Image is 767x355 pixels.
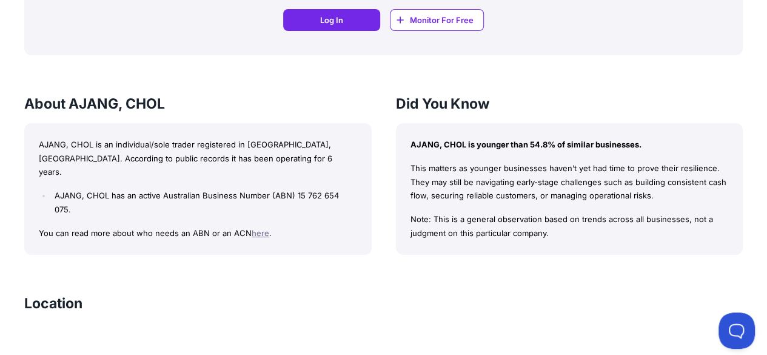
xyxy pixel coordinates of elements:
[52,189,357,217] li: AJANG, CHOL has an active Australian Business Number (ABN) 15 762 654 075.
[39,226,357,240] p: You can read more about who needs an ABN or an ACN .
[410,138,729,152] p: AJANG, CHOL is younger than 54.8% of similar businesses.
[252,228,269,238] a: here
[396,94,743,113] h3: Did You Know
[390,9,484,31] a: Monitor For Free
[410,212,729,240] p: Note: This is a general observation based on trends across all businesses, not a judgment on this...
[410,14,474,26] span: Monitor For Free
[24,294,82,313] h3: Location
[283,9,380,31] a: Log In
[39,138,357,179] p: AJANG, CHOL is an individual/sole trader registered in [GEOGRAPHIC_DATA], [GEOGRAPHIC_DATA]. Acco...
[410,161,729,203] p: This matters as younger businesses haven’t yet had time to prove their resilience. They may still...
[320,14,343,26] span: Log In
[718,313,755,349] iframe: Toggle Customer Support
[24,94,372,113] h3: About AJANG, CHOL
